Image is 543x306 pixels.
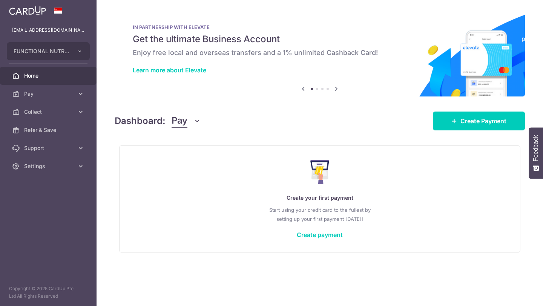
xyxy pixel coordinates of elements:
[310,160,330,184] img: Make Payment
[433,112,525,130] a: Create Payment
[297,231,343,239] a: Create payment
[24,72,74,80] span: Home
[172,114,201,128] button: Pay
[24,144,74,152] span: Support
[7,42,90,60] button: FUNCTIONAL NUTRITION WELLNESS PTE. LTD.
[460,116,506,125] span: Create Payment
[135,193,505,202] p: Create your first payment
[115,12,525,96] img: Renovation banner
[14,47,69,55] span: FUNCTIONAL NUTRITION WELLNESS PTE. LTD.
[529,127,543,179] button: Feedback - Show survey
[9,6,46,15] img: CardUp
[115,114,166,128] h4: Dashboard:
[133,24,507,30] p: IN PARTNERSHIP WITH ELEVATE
[133,48,507,57] h6: Enjoy free local and overseas transfers and a 1% unlimited Cashback Card!
[24,108,74,116] span: Collect
[135,205,505,223] p: Start using your credit card to the fullest by setting up your first payment [DATE]!
[133,66,206,74] a: Learn more about Elevate
[24,162,74,170] span: Settings
[24,126,74,134] span: Refer & Save
[532,135,539,161] span: Feedback
[24,90,74,98] span: Pay
[172,114,187,128] span: Pay
[133,33,507,45] h5: Get the ultimate Business Account
[12,26,84,34] p: [EMAIL_ADDRESS][DOMAIN_NAME]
